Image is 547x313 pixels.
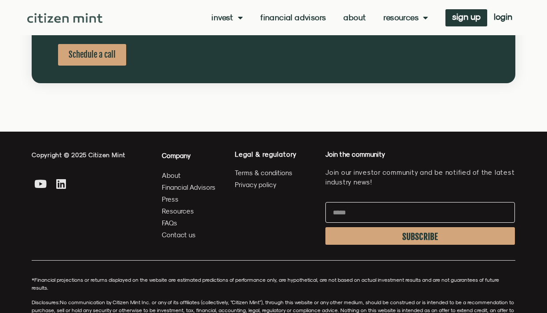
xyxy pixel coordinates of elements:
[212,13,243,22] a: Invest
[162,170,181,181] span: About
[162,206,194,217] span: Resources
[445,9,487,26] a: sign up
[32,276,515,292] p: *Financial projections or returns displayed on the website are estimated predictions of performan...
[162,217,177,228] span: FAQs
[162,229,196,240] span: Contact us
[325,168,515,187] p: Join our investor community and be notified of the latest industry news!
[162,206,216,217] a: Resources
[162,182,216,193] a: Financial Advisors
[235,179,277,190] span: Privacy policy
[235,179,317,190] a: Privacy policy
[27,13,102,23] img: Citizen Mint
[402,233,438,240] span: SUBSCRIBE
[162,229,216,240] a: Contact us
[383,13,428,22] a: Resources
[260,13,326,22] a: Financial Advisors
[162,194,216,205] a: Press
[69,49,116,60] span: Schedule a call
[343,13,366,22] a: About
[325,202,515,249] form: Newsletter
[325,227,515,245] button: SUBSCRIBE
[487,9,519,26] a: login
[162,217,216,228] a: FAQs
[212,13,428,22] nav: Menu
[494,14,512,20] span: login
[235,167,292,178] span: Terms & conditions
[452,14,481,20] span: sign up
[32,151,125,158] span: Copyright © 2025 Citizen Mint
[162,150,216,161] h4: Company
[58,44,126,66] a: Schedule a call
[325,150,515,159] h4: Join the community
[162,194,179,205] span: Press
[235,150,317,158] h4: Legal & regulatory
[162,170,216,181] a: About
[235,167,317,178] a: Terms & conditions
